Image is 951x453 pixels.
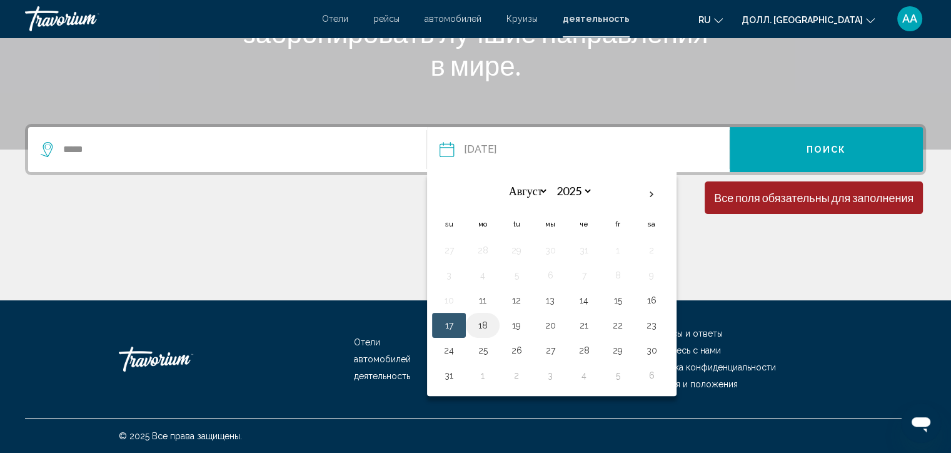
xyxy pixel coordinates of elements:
[698,11,723,29] button: Изменить язык
[742,11,875,29] button: Изменить валюту
[473,367,493,384] button: День 1
[373,14,400,24] a: рейсы
[28,127,923,172] div: Виджет поиска
[439,242,459,259] button: День 27
[742,15,863,25] ya-tr-span: Долл. [GEOGRAPHIC_DATA]
[540,342,560,359] button: День 27
[645,328,723,338] a: Вопросы и ответы
[540,242,560,259] button: День 30
[25,6,309,31] a: Травориум
[506,342,526,359] button: День 26
[608,342,628,359] button: День 29
[473,242,493,259] button: День 28
[730,127,923,172] button: Поиск
[698,15,711,25] ya-tr-span: RU
[439,367,459,384] button: День 31
[642,292,662,309] button: День 16
[574,242,594,259] button: День 31
[540,267,560,284] button: День 6
[506,292,526,309] button: День 12
[563,14,630,24] a: деятельность
[608,317,628,334] button: День 22
[645,379,738,389] a: Условия и положения
[642,317,662,334] button: День 23
[574,342,594,359] button: День 28
[354,371,410,381] a: деятельность
[473,342,493,359] button: День 25
[119,431,242,441] ya-tr-span: © 2025 Все права защищены.
[608,292,628,309] button: День 15
[506,367,526,384] button: День 2
[439,267,459,284] button: День 3
[425,14,481,24] a: автомобилей
[354,354,411,364] a: автомобилей
[473,317,493,334] button: День 18
[440,127,729,172] button: Дата: 17 августа 2025 года
[506,242,526,259] button: День 29
[642,367,662,384] button: День 6
[608,367,628,384] button: День 5
[540,367,560,384] button: День 3
[473,292,493,309] button: День 11
[322,14,348,24] a: Отели
[574,267,594,284] button: День 7
[608,267,628,284] button: День 8
[508,180,548,202] select: Выберите месяц
[642,342,662,359] button: День 30
[714,191,913,205] ya-tr-span: Все поля обязательны для заполнения
[642,267,662,284] button: День 9
[608,242,628,259] button: День 1
[540,317,560,334] button: День 20
[506,317,526,334] button: День 19
[119,340,244,378] a: Травориум
[552,180,593,202] select: Выберите год выпуска
[439,292,459,309] button: День 10
[642,242,662,259] button: День 2
[893,6,926,32] button: Пользовательское меню
[439,317,459,334] button: День 17
[540,292,560,309] button: День 13
[506,267,526,284] button: День 5
[645,345,721,355] a: Свяжитесь с нами
[354,337,380,347] a: Отели
[807,145,846,155] ya-tr-span: Поиск
[645,362,776,372] a: политика конфиденциальности
[506,14,538,24] a: Круизы
[574,317,594,334] button: День 21
[902,12,917,25] ya-tr-span: АА
[901,403,941,443] iframe: Кнопка запуска окна обмена сообщениями
[574,367,594,384] button: День 4
[439,342,459,359] button: День 24
[574,292,594,309] button: День 14
[635,180,668,209] button: В следующем месяце
[473,267,493,284] button: День 4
